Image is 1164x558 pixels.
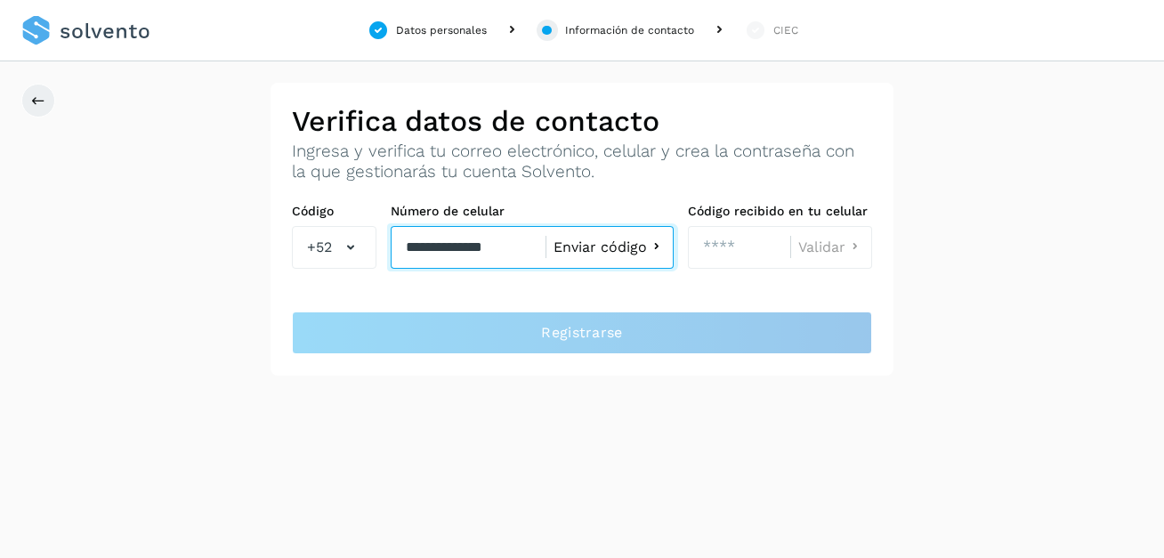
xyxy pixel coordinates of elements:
label: Número de celular [391,204,674,219]
h2: Verifica datos de contacto [292,104,872,138]
span: Validar [798,240,845,255]
label: Código recibido en tu celular [688,204,872,219]
span: Enviar código [554,240,647,255]
button: Validar [798,238,864,256]
button: Registrarse [292,311,872,354]
div: Información de contacto [565,22,694,38]
button: Enviar código [554,238,666,256]
div: Datos personales [396,22,487,38]
span: Registrarse [541,323,622,343]
label: Código [292,204,376,219]
div: CIEC [773,22,798,38]
p: Ingresa y verifica tu correo electrónico, celular y crea la contraseña con la que gestionarás tu ... [292,142,872,182]
span: +52 [307,237,332,258]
